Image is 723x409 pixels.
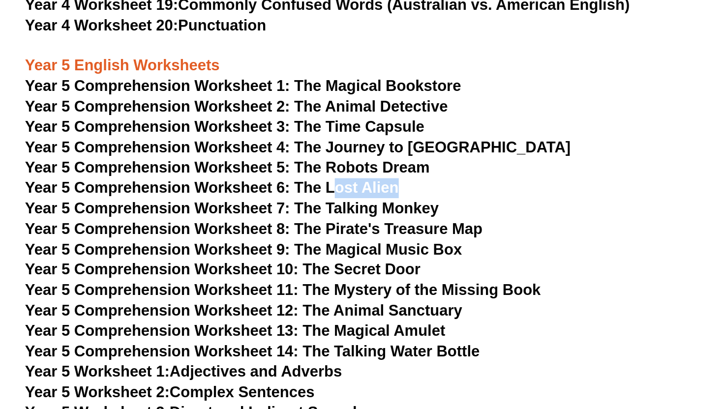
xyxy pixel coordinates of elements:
a: Year 5 Comprehension Worksheet 9: The Magical Music Box [86,213,452,228]
a: Year 4 Worksheet 20:Punctuation [86,25,288,40]
a: Year 5 Comprehension Worksheet 12: The Animal Sanctuary [86,264,452,279]
span: Year 5 Worksheet 5: [86,384,208,399]
a: Year 5 Comprehension Worksheet 8: The Pirate's Treasure Map [86,196,470,210]
a: Year 5 Worksheet 1:Adjectives and Adverbs [86,315,352,330]
span: Year 5 Worksheet 4: [86,367,208,381]
a: Year 5 Comprehension Worksheet 13: The Magical Amulet [86,281,438,296]
span: Year 4 Worksheet 19: [86,8,214,23]
a: Year 5 Comprehension Worksheet 6: The Lost Alien [86,161,399,176]
a: Year 5 Worksheet 2:Complex Sentences [86,332,329,347]
iframe: Chat Widget [554,298,723,409]
a: Year 5 Comprehension Worksheet 4: The Journey to [GEOGRAPHIC_DATA] [86,127,543,142]
h3: Year 5 English Worksheets [86,42,637,75]
span: Year 5 Worksheet 3: [86,350,208,364]
span: Year 5 Worksheet 2: [86,332,208,347]
a: Year 5 Comprehension Worksheet 14: The Talking Water Bottle [86,298,467,313]
a: Year 5 Comprehension Worksheet 7: The Talking Monkey [86,178,433,193]
a: Year 5 Comprehension Worksheet 1: The Magical Bookstore [86,76,452,90]
a: Year 5 Comprehension Worksheet 11: The Mystery of the Missing Book [86,247,518,262]
a: Year 4 Worksheet 19:Commonly Confused Words (Australian vs. American English) [86,8,593,23]
span: Year 5 Worksheet 1: [86,315,208,330]
a: Year 5 Comprehension Worksheet 10: The Secret Door [86,230,418,244]
a: Year 5 Comprehension Worksheet 3: The Time Capsule [86,110,421,125]
a: Year 5 Worksheet 3:Direct and Indirect Speech [86,350,368,364]
a: Year 5 Comprehension Worksheet 2: The Animal Detective [86,93,441,108]
a: Year 5 Comprehension Worksheet 5: The Robots Dream [86,144,425,159]
a: Year 5 Worksheet 5:Punctuation Review [86,384,329,399]
span: Year 4 Worksheet 20: [86,25,214,40]
a: Year 5 Worksheet 4:Similes and Metaphors [86,367,347,381]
